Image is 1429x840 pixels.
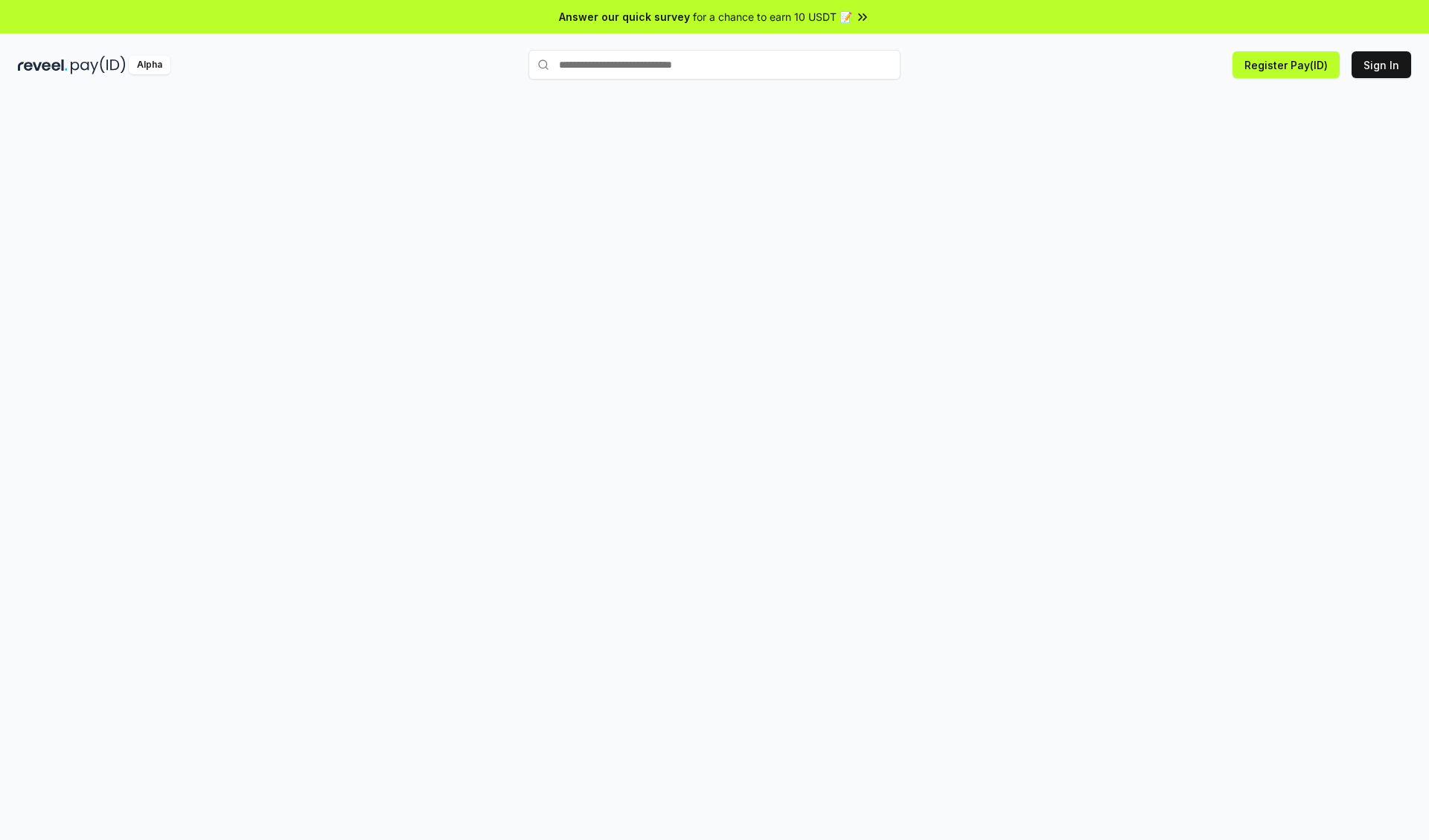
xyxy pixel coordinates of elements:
span: for a chance to earn 10 USDT 📝 [693,9,852,25]
img: pay_id [71,56,126,74]
button: Register Pay(ID) [1233,51,1340,78]
div: Alpha [129,56,170,74]
img: reveel_dark [18,56,68,74]
button: Sign In [1352,51,1411,78]
span: Answer our quick survey [559,9,690,25]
